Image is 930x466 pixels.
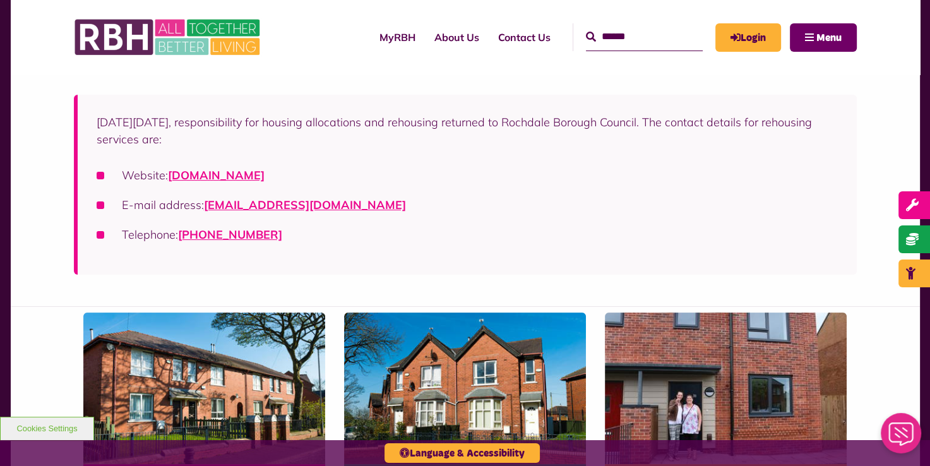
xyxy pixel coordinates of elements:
span: Menu [816,33,842,43]
li: Website: [97,167,838,184]
a: [EMAIL_ADDRESS][DOMAIN_NAME] [204,198,406,212]
iframe: Netcall Web Assistant for live chat [873,409,930,466]
img: Belton Ave 07 [344,313,586,464]
button: Language & Accessibility [385,443,540,463]
li: E-mail address: [97,196,838,213]
button: Navigation [790,23,857,52]
a: MyRBH [715,23,781,52]
a: call 0300 303 8874 [178,227,282,242]
p: [DATE][DATE], responsibility for housing allocations and rehousing returned to Rochdale Borough C... [97,114,838,148]
li: Telephone: [97,226,838,243]
a: [DOMAIN_NAME] [168,168,265,182]
a: Contact Us [489,20,560,54]
img: Belton Avenue [83,313,325,464]
a: About Us [425,20,489,54]
input: Search [586,23,703,51]
a: MyRBH [370,20,425,54]
img: RBH [74,13,263,62]
img: Longridge Drive Keys [605,313,847,464]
